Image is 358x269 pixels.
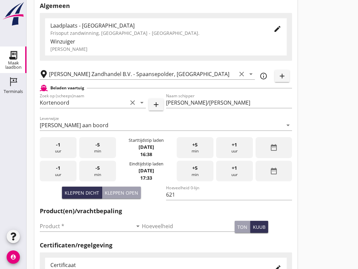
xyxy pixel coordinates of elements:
[177,161,213,182] div: min
[232,141,237,148] span: +1
[192,141,198,148] span: +5
[105,189,138,196] div: Kleppen open
[50,85,84,91] h2: Beladen vaartuig
[232,164,237,172] span: +1
[134,222,142,230] i: arrow_drop_down
[129,137,164,143] div: Starttijdstip laden
[50,45,281,52] div: [PERSON_NAME]
[253,224,266,230] div: kuub
[40,161,77,182] div: uur
[216,161,253,182] div: uur
[152,101,160,109] i: add
[7,250,20,264] i: account_circle
[235,221,250,233] button: ton
[139,144,154,150] strong: [DATE]
[40,207,292,216] h2: Product(en)/vrachtbepaling
[56,164,60,172] span: -1
[140,151,152,157] strong: 16:38
[40,241,292,250] h2: Certificaten/regelgeving
[250,221,268,233] button: kuub
[40,1,292,10] h2: Algemeen
[1,2,25,26] img: logo-small.a267ee39.svg
[270,143,278,151] i: date_range
[49,69,236,79] input: Losplaats
[4,89,23,94] div: Terminals
[273,25,281,33] i: edit
[238,70,246,78] i: clear
[142,221,235,231] input: Hoeveelheid
[278,72,286,80] i: add
[247,70,255,78] i: arrow_drop_down
[40,97,127,108] input: Zoek op (scheeps)naam
[50,22,263,30] div: Laadplaats - [GEOGRAPHIC_DATA]
[56,141,60,148] span: -1
[284,121,292,129] i: arrow_drop_down
[79,161,116,182] div: min
[95,141,100,148] span: -5
[79,137,116,158] div: min
[50,30,263,37] div: Frisoput zandwinning, [GEOGRAPHIC_DATA] - [GEOGRAPHIC_DATA].
[129,161,163,167] div: Eindtijdstip laden
[237,224,247,230] div: ton
[40,122,108,128] div: [PERSON_NAME] aan boord
[129,99,137,107] i: clear
[65,189,99,196] div: Kleppen dicht
[166,189,292,200] input: Hoeveelheid 0-lijn
[40,137,77,158] div: uur
[216,137,253,158] div: uur
[270,167,278,175] i: date_range
[260,72,268,80] i: info_outline
[166,97,292,108] input: Naam schipper
[192,164,198,172] span: +5
[95,164,100,172] span: -5
[138,99,146,107] i: arrow_drop_down
[40,221,133,231] input: Product *
[50,261,263,269] div: Certificaat
[177,137,213,158] div: min
[50,38,281,45] div: Winzuiger
[102,187,141,199] button: Kleppen open
[140,175,152,181] strong: 17:33
[62,187,102,199] button: Kleppen dicht
[139,167,154,174] strong: [DATE]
